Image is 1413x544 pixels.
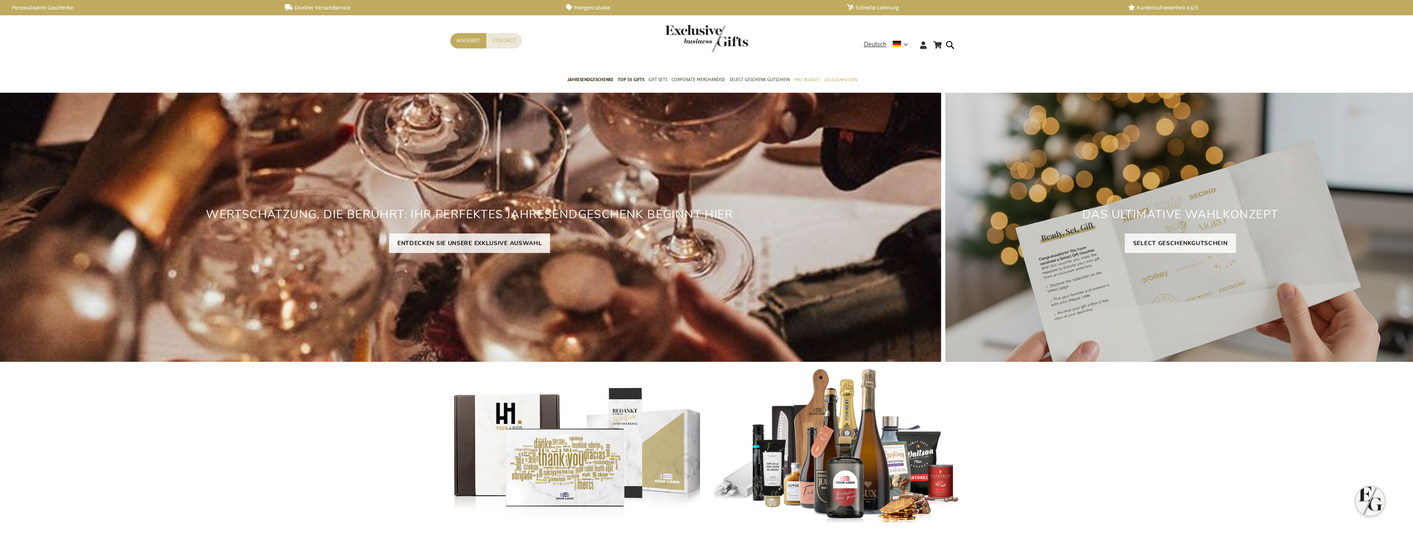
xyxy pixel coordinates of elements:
[864,40,887,49] span: Deutsch
[567,70,614,91] a: Jahresendgeschenke
[794,70,820,91] a: Pro Budget
[672,70,725,91] a: Corporate Merchandise
[618,75,644,84] span: TOP 50 Gifts
[665,25,707,52] a: store logo
[672,75,725,84] span: Corporate Merchandise
[824,75,857,84] span: Gelegenheiten
[450,33,486,48] a: Angebot
[847,4,1114,11] a: Schnelle Lieferung
[864,40,913,49] div: Deutsch
[1128,4,1396,11] a: Kundenzufriedenheit 4,6/5
[389,233,550,253] a: ENTDECKEN SIE UNSERE EXKLUSIVE AUSWAHL
[711,368,963,526] img: Personalisierte Geschenke für Kunden und Mitarbeiter mit WirkungPersonalisierte Geschenke für Kun...
[665,25,748,52] img: Exclusive Business gifts logo
[4,4,272,11] a: Personalisierte Geschenke
[729,75,790,84] span: Select Geschenk Gutschein
[824,70,857,91] a: Gelegenheiten
[450,368,703,526] img: Gepersonaliseerde relatiegeschenken voor personeel en klanten
[648,70,667,91] a: Gift Sets
[566,4,834,11] a: Mengenrabatte
[1125,233,1236,253] a: SELECT GESCHENKGUTSCHEIN
[285,4,552,11] a: Direkter Versandservice
[567,75,614,84] span: Jahresendgeschenke
[794,75,820,84] span: Pro Budget
[648,75,667,84] span: Gift Sets
[486,33,522,48] a: Contact
[618,70,644,91] a: TOP 50 Gifts
[729,70,790,91] a: Select Geschenk Gutschein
